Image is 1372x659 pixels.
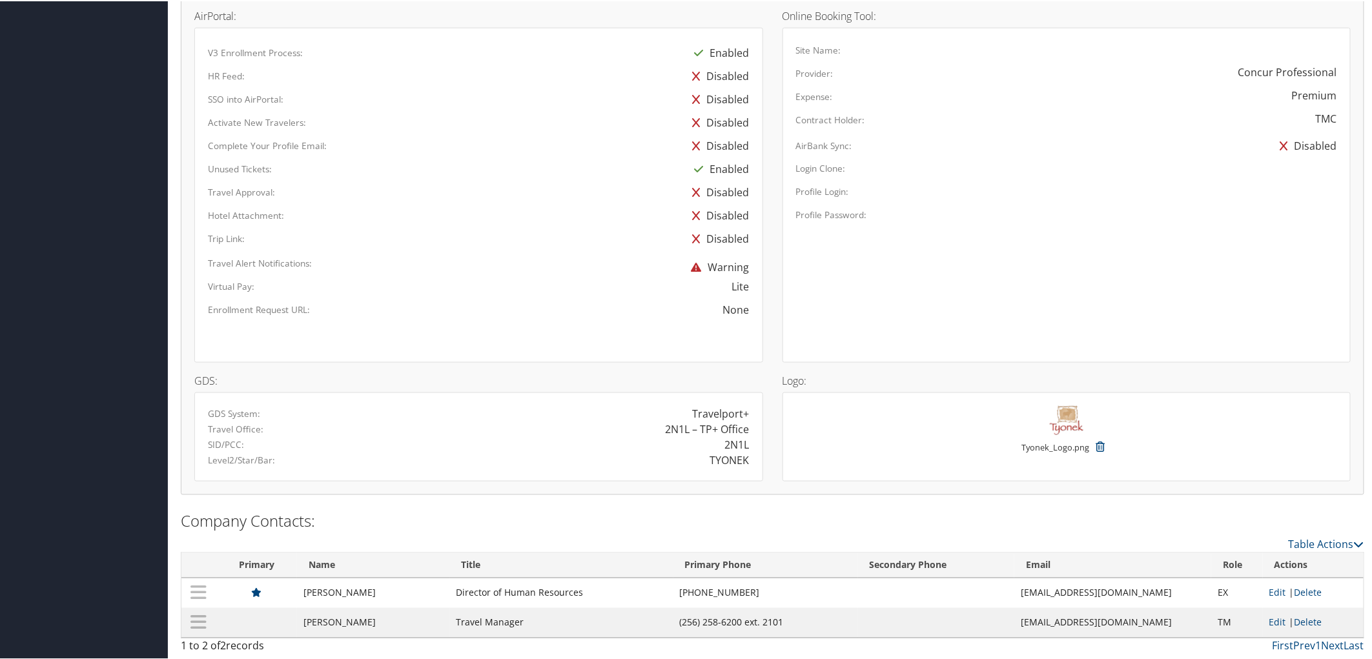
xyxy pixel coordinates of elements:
span: 2 [220,638,226,652]
td: TM [1211,607,1262,636]
div: Disabled [686,86,750,110]
label: GDS System: [208,406,260,419]
td: Travel Manager [450,607,673,636]
div: 1 to 2 of records [181,637,462,659]
div: Disabled [686,133,750,156]
label: Login Clone: [796,161,846,174]
td: [PHONE_NUMBER] [673,577,858,607]
a: First [1273,638,1294,652]
label: Activate New Travelers: [208,115,306,128]
label: Travel Office: [208,421,263,434]
th: Secondary Phone [858,552,1015,577]
th: Actions [1263,552,1364,577]
div: Disabled [686,110,750,133]
label: Complete Your Profile Email: [208,138,327,151]
label: Provider: [796,66,834,79]
th: Primary Phone [673,552,858,577]
label: Hotel Attachment: [208,208,284,221]
div: Disabled [686,203,750,226]
label: Virtual Pay: [208,279,254,292]
td: [EMAIL_ADDRESS][DOMAIN_NAME] [1014,607,1211,636]
td: [PERSON_NAME] [297,607,450,636]
label: AirBank Sync: [796,138,852,151]
span: Warning [685,259,750,273]
div: Disabled [686,226,750,249]
h4: Online Booking Tool: [783,10,1351,20]
label: HR Feed: [208,68,245,81]
a: Delete [1295,615,1322,627]
a: Next [1322,638,1344,652]
div: TYONEK [710,451,750,467]
div: Enabled [688,156,750,179]
div: Disabled [686,63,750,86]
a: Table Actions [1289,536,1364,551]
td: Director of Human Resources [450,577,673,607]
th: Title [450,552,673,577]
label: Expense: [796,89,833,102]
div: Concur Professional [1238,63,1337,79]
div: 2N1L – TP+ Office [666,420,750,436]
th: Name [297,552,450,577]
img: Tyonek_Logo.png [1050,405,1083,434]
a: Edit [1269,615,1286,627]
a: Last [1344,638,1364,652]
th: Primary [216,552,297,577]
a: Delete [1295,585,1322,598]
div: Disabled [1274,133,1337,156]
label: SID/PCC: [208,437,244,450]
label: V3 Enrollment Process: [208,45,303,58]
div: Lite [732,278,750,293]
label: Profile Password: [796,207,867,220]
div: 2N1L [725,436,750,451]
div: Enabled [688,40,750,63]
label: Enrollment Request URL: [208,302,310,315]
label: Travel Alert Notifications: [208,256,312,269]
td: EX [1211,577,1262,607]
label: Trip Link: [208,231,245,244]
a: Prev [1294,638,1316,652]
td: [EMAIL_ADDRESS][DOMAIN_NAME] [1014,577,1211,607]
td: | [1263,577,1364,607]
h4: AirPortal: [194,10,763,20]
label: Profile Login: [796,184,849,197]
td: [PERSON_NAME] [297,577,450,607]
td: | [1263,607,1364,636]
small: Tyonek_Logo.png [1021,440,1089,465]
div: None [442,301,750,316]
h4: Logo: [783,374,1351,385]
h2: Company Contacts: [181,509,1364,531]
label: Level2/Star/Bar: [208,452,275,465]
a: 1 [1316,638,1322,652]
div: Disabled [686,179,750,203]
label: Site Name: [796,43,841,56]
h4: GDS: [194,374,763,385]
label: Contract Holder: [796,112,865,125]
div: TMC [1316,110,1337,125]
a: Edit [1269,585,1286,598]
th: Email [1014,552,1211,577]
th: Role [1211,552,1262,577]
label: Unused Tickets: [208,161,272,174]
td: (256) 258-6200 ext. 2101 [673,607,858,636]
label: Travel Approval: [208,185,275,198]
div: Premium [1292,86,1337,102]
label: SSO into AirPortal: [208,92,283,105]
div: Travelport+ [693,405,750,420]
